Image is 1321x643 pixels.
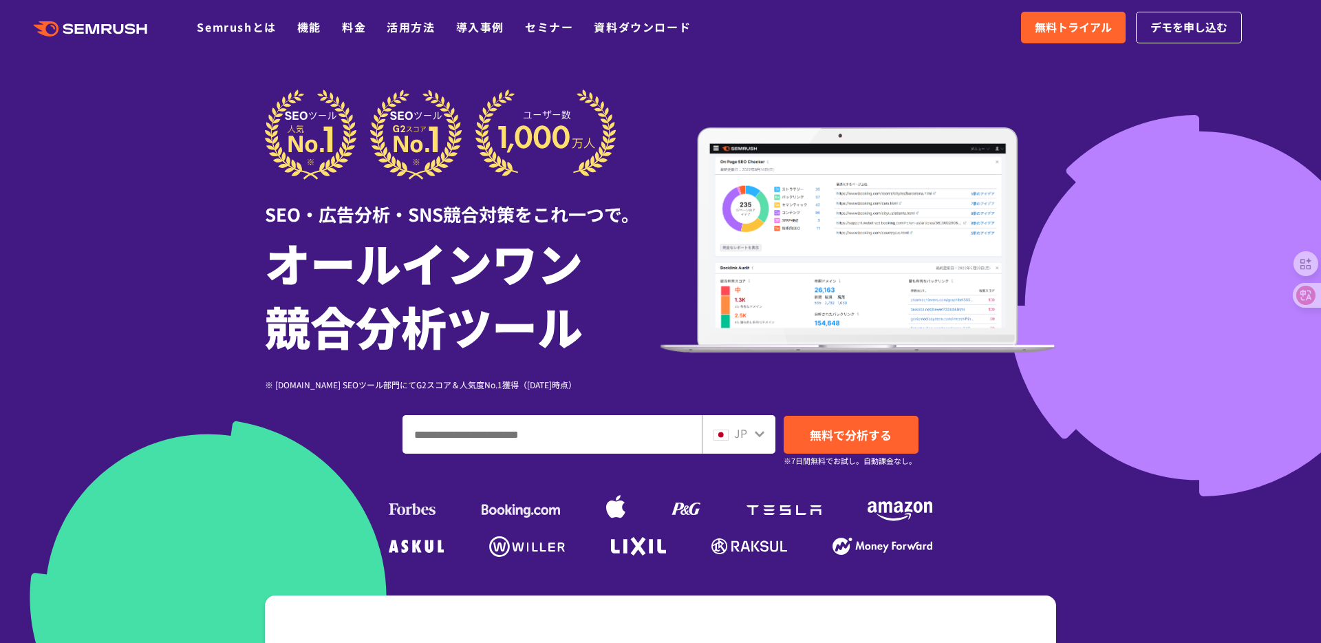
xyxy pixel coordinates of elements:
[1035,19,1112,36] span: 無料トライアル
[456,19,504,35] a: 導入事例
[1136,12,1242,43] a: デモを申し込む
[342,19,366,35] a: 料金
[810,426,892,443] span: 無料で分析する
[594,19,691,35] a: 資料ダウンロード
[297,19,321,35] a: 機能
[265,180,660,227] div: SEO・広告分析・SNS競合対策をこれ一つで。
[525,19,573,35] a: セミナー
[265,378,660,391] div: ※ [DOMAIN_NAME] SEOツール部門にてG2スコア＆人気度No.1獲得（[DATE]時点）
[265,231,660,357] h1: オールインワン 競合分析ツール
[784,416,919,454] a: 無料で分析する
[387,19,435,35] a: 活用方法
[734,425,747,441] span: JP
[1021,12,1126,43] a: 無料トライアル
[403,416,701,453] input: ドメイン、キーワードまたはURLを入力してください
[784,454,916,467] small: ※7日間無料でお試し。自動課金なし。
[1150,19,1227,36] span: デモを申し込む
[197,19,276,35] a: Semrushとは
